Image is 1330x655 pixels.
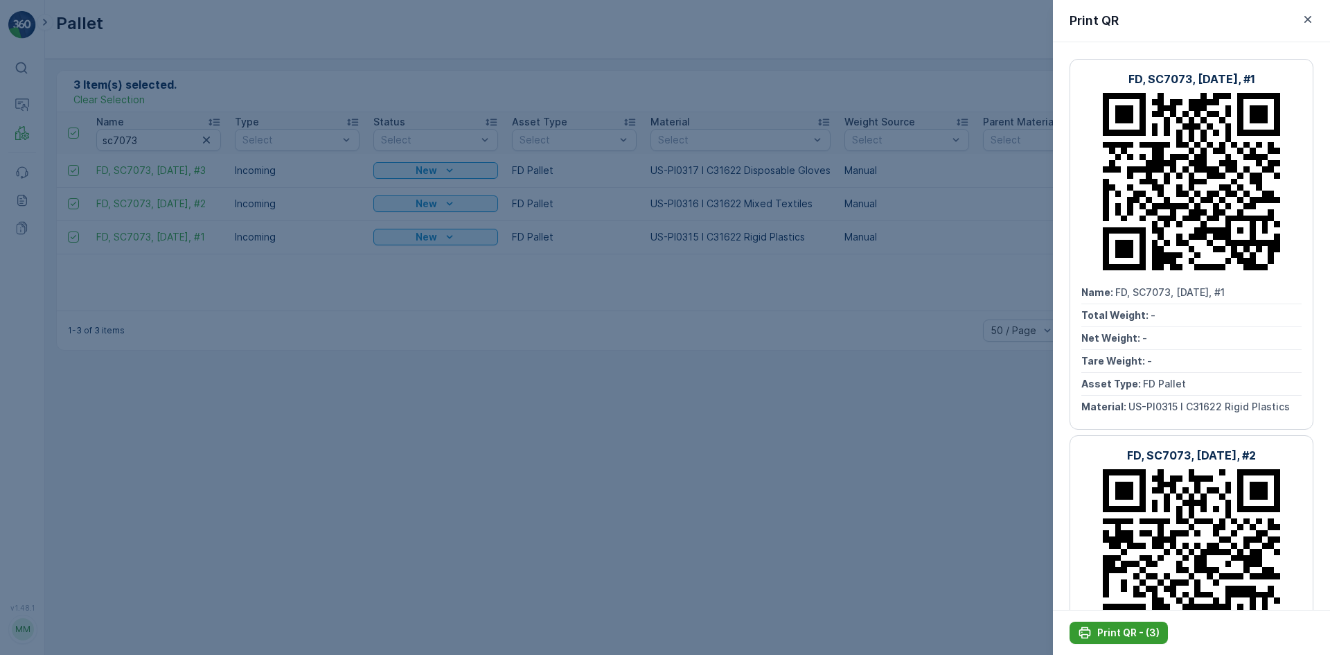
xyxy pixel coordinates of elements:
span: Total Weight : [1081,309,1151,321]
span: - [1147,355,1152,367]
span: - [1151,309,1155,321]
span: - [1142,332,1147,344]
span: Name : [1081,286,1115,298]
span: Material : [1081,401,1128,412]
span: US-PI0315 I C31622 Rigid Plastics [1128,401,1290,412]
p: Print QR [1070,11,1119,30]
p: Print QR - (3) [1097,626,1160,640]
span: FD Pallet [1143,378,1186,390]
span: Asset Type : [1081,378,1143,390]
button: Print QR - (3) [1070,622,1168,644]
p: FD, SC7073, [DATE], #1 [1128,71,1255,87]
span: FD, SC7073, [DATE], #1 [1115,286,1225,298]
p: FD, SC7073, [DATE], #2 [1127,447,1256,464]
span: Tare Weight : [1081,355,1147,367]
span: Net Weight : [1081,332,1142,344]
